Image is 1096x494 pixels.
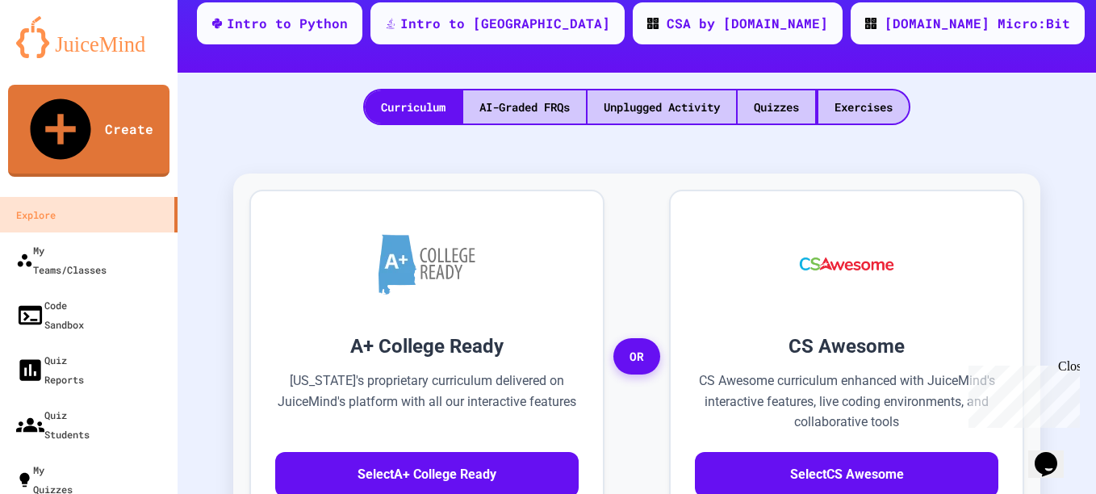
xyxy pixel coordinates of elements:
div: [DOMAIN_NAME] Micro:Bit [885,14,1070,33]
img: A+ College Ready [379,234,475,295]
div: My Teams/Classes [16,241,107,279]
a: Create [8,85,169,177]
div: Unplugged Activity [588,90,736,123]
div: Quiz Reports [16,350,84,389]
div: Curriculum [365,90,462,123]
iframe: chat widget [962,359,1080,428]
div: Chat with us now!Close [6,6,111,103]
p: CS Awesome curriculum enhanced with JuiceMind's interactive features, live coding environments, a... [695,370,998,433]
img: CS Awesome [784,216,910,312]
div: Exercises [818,90,909,123]
div: Intro to [GEOGRAPHIC_DATA] [400,14,610,33]
p: [US_STATE]'s proprietary curriculum delivered on JuiceMind's platform with all our interactive fe... [275,370,579,433]
div: Code Sandbox [16,295,84,334]
img: CODE_logo_RGB.png [647,18,659,29]
div: Intro to Python [227,14,348,33]
h3: CS Awesome [695,332,998,361]
div: CSA by [DOMAIN_NAME] [667,14,828,33]
iframe: chat widget [1028,429,1080,478]
img: CODE_logo_RGB.png [865,18,876,29]
div: AI-Graded FRQs [463,90,586,123]
div: Quizzes [738,90,815,123]
img: logo-orange.svg [16,16,161,58]
h3: A+ College Ready [275,332,579,361]
div: Quiz Students [16,405,90,444]
div: Explore [16,205,56,224]
span: OR [613,338,660,375]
